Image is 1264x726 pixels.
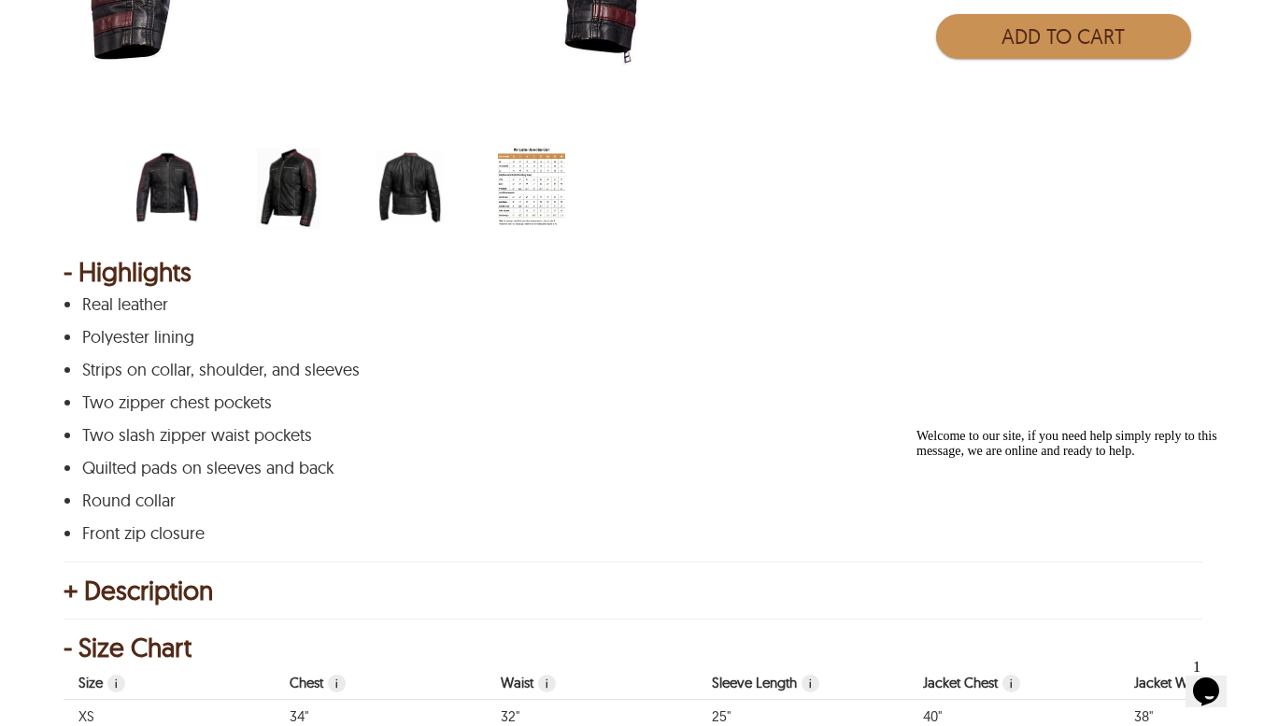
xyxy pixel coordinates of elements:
span: Body sleeve length. [802,675,819,692]
p: Polyester lining [82,328,1178,347]
div: - Highlights [64,263,1201,281]
div: men-leather-jacket-size-chart-min.jpg [498,146,601,235]
p: Strips on collar, shoulder, and sleeves [82,361,1178,379]
span: Welcome to our site, if you need help simply reply to this message, we are online and ready to help. [7,7,308,36]
iframe: chat widget [909,421,1245,642]
div: scin-13181-black-side.jpg [255,146,358,235]
th: Body waist. [486,666,697,700]
iframe: chat widget [1186,651,1245,707]
img: scin-13181-black-back.jpg [376,146,444,230]
span: Measurement of finished jacket chest. Circular measurement. [1002,675,1020,692]
img: scin-13181-black-side.jpg [255,146,322,230]
img: scin-13181-black.jpg [134,146,201,230]
div: scin-13181-black-back.jpg [376,146,479,235]
span: Body waist. [538,675,556,692]
th: Body chest. Circular measurement at about men's nipple height. [275,666,486,700]
div: - Size Chart [64,638,1201,657]
button: Add to Cart [936,14,1192,59]
span: Body chest. Circular measurement at about men's nipple height. [328,675,346,692]
p: Quilted pads on sleeves and back [82,459,1178,477]
p: Two zipper chest pockets [82,393,1178,412]
th: Measurement of finished jacket chest. Circular measurement. [908,666,1119,700]
div: + Description [64,581,1201,600]
th: Body sleeve length. [697,666,908,700]
img: men-leather-jacket-size-chart-min.jpg [498,146,565,230]
div: Welcome to our site, if you need help simply reply to this message, we are online and ready to help. [7,7,344,37]
iframe: PayPal [931,68,1191,101]
span: Size [107,675,125,692]
p: Round collar [82,491,1178,510]
div: scin-13181-black.jpg [134,146,236,235]
p: Front zip closure [82,524,1178,543]
th: Size [64,666,275,700]
p: Two slash zipper waist pockets [82,426,1178,445]
p: Real leather [82,295,1178,314]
